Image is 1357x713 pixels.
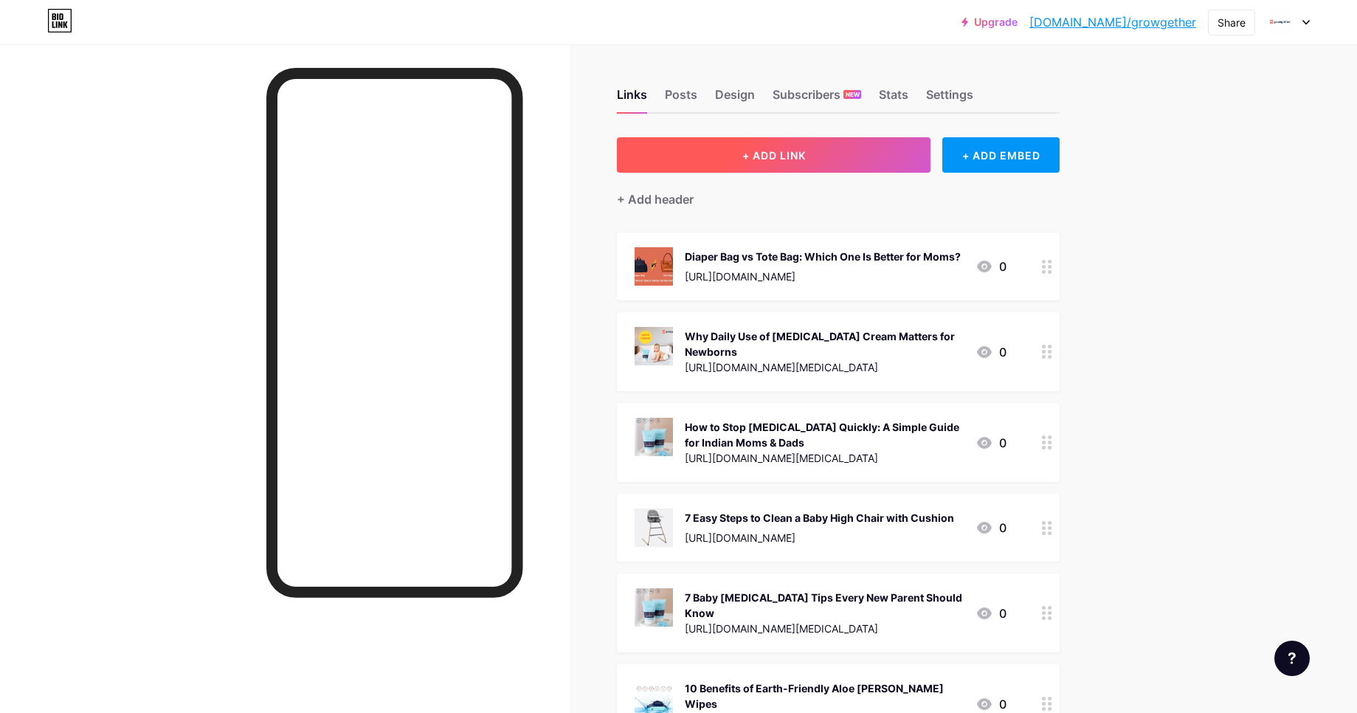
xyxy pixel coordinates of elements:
div: [URL][DOMAIN_NAME] [685,530,954,545]
div: 7 Easy Steps to Clean a Baby High Chair with Cushion [685,510,954,526]
div: Why Daily Use of [MEDICAL_DATA] Cream Matters for Newborns [685,328,964,359]
div: Design [715,86,755,112]
div: Stats [879,86,908,112]
div: Links [617,86,647,112]
div: [URL][DOMAIN_NAME][MEDICAL_DATA] [685,359,964,375]
div: 0 [976,343,1006,361]
img: Diaper Bag vs Tote Bag: Which One Is Better for Moms? [635,247,673,286]
img: 7 Easy Steps to Clean a Baby High Chair with Cushion [635,509,673,547]
button: + ADD LINK [617,137,930,173]
div: + Add header [617,190,694,208]
div: Settings [926,86,973,112]
img: Why Daily Use of Diaper Rash Cream Matters for Newborns [635,327,673,365]
div: Subscribers [773,86,861,112]
div: + ADD EMBED [942,137,1060,173]
div: Posts [665,86,697,112]
div: 0 [976,695,1006,713]
div: 0 [976,258,1006,275]
img: 7 Baby Skin Care Tips Every New Parent Should Know [635,588,673,627]
div: 0 [976,519,1006,537]
div: 0 [976,604,1006,622]
a: [DOMAIN_NAME]/growgether [1029,13,1196,31]
img: How to Stop Diaper Rash Quickly: A Simple Guide for Indian Moms & Dads [635,418,673,456]
div: [URL][DOMAIN_NAME][MEDICAL_DATA] [685,621,964,636]
div: How to Stop [MEDICAL_DATA] Quickly: A Simple Guide for Indian Moms & Dads [685,419,964,450]
div: [URL][DOMAIN_NAME][MEDICAL_DATA] [685,450,964,466]
div: 7 Baby [MEDICAL_DATA] Tips Every New Parent Should Know [685,590,964,621]
div: Share [1218,15,1246,30]
div: [URL][DOMAIN_NAME] [685,269,961,284]
a: Upgrade [961,16,1018,28]
div: 10 Benefits of Earth-Friendly Aloe [PERSON_NAME] Wipes [685,681,964,712]
img: growgether [1266,8,1294,36]
div: Diaper Bag vs Tote Bag: Which One Is Better for Moms? [685,249,961,264]
span: NEW [846,90,860,99]
div: 0 [976,434,1006,452]
span: + ADD LINK [742,149,806,162]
